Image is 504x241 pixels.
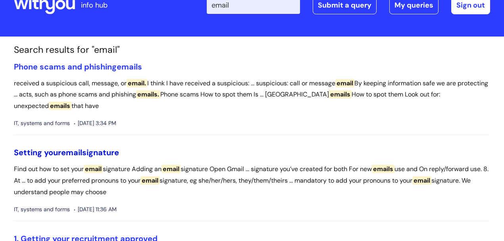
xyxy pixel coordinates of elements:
[14,78,490,112] p: received a suspicious call, message, or I think I have received a suspicious: ... suspicious: cal...
[14,204,70,214] span: IT, systems and forms
[74,118,116,128] span: [DATE] 3:34 PM
[162,165,181,173] span: email
[14,164,490,198] p: Find out how to set your signature Adding an signature Open Gmail ... signature you’ve created fo...
[14,118,70,128] span: IT, systems and forms
[14,147,119,158] a: Setting youremailsignature
[140,176,160,185] span: email
[49,102,71,110] span: emails
[329,90,352,98] span: emails
[412,176,431,185] span: email
[136,90,160,98] span: emails.
[14,62,142,72] a: Phone scams and phishingemails
[372,165,394,173] span: emails
[61,147,82,158] span: email
[74,204,117,214] span: [DATE] 11:36 AM
[14,44,490,56] h1: Search results for "email"
[84,165,103,173] span: email
[117,62,142,72] span: emails
[127,79,147,87] span: email.
[335,79,354,87] span: email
